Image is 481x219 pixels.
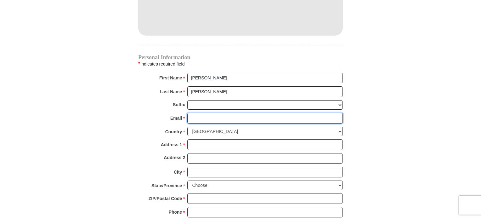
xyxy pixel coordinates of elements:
strong: Country [165,127,182,136]
strong: Last Name [160,87,182,96]
strong: Address 1 [161,140,182,149]
h4: Personal Information [138,55,343,60]
strong: State/Province [151,181,182,190]
strong: Email [170,114,182,123]
strong: City [174,168,182,176]
strong: Phone [169,208,182,216]
div: Indicates required field [138,60,343,68]
strong: Suffix [173,100,185,109]
strong: ZIP/Postal Code [149,194,182,203]
strong: Address 2 [164,153,185,162]
strong: First Name [159,73,182,82]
